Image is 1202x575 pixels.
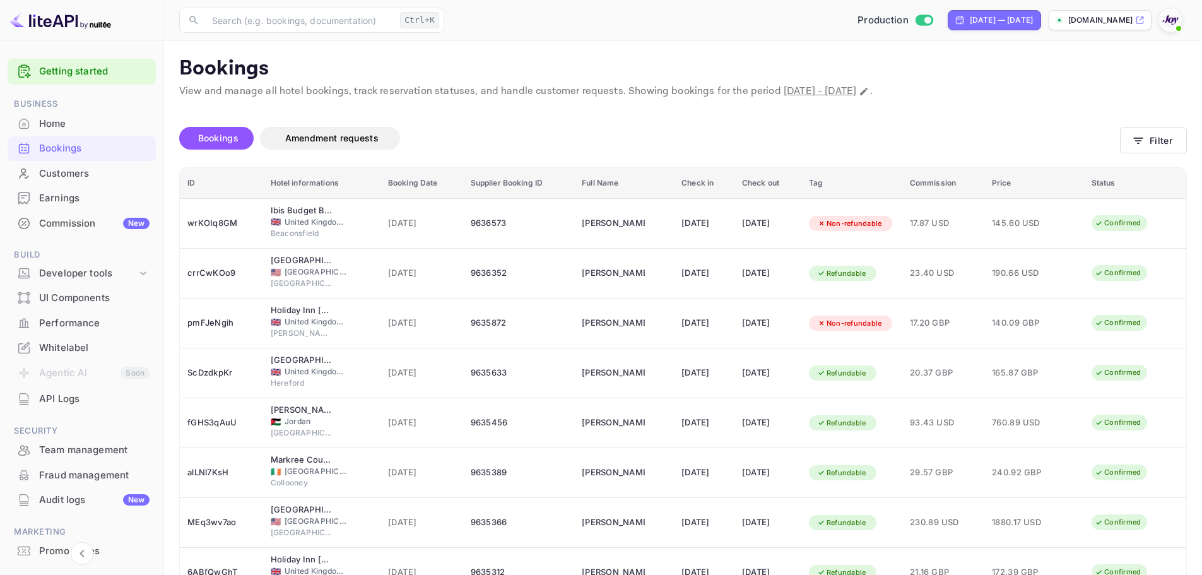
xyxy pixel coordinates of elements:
span: 17.20 GBP [910,316,977,330]
span: [DATE] [388,366,456,380]
span: Beaconsfield [271,228,334,239]
span: [DATE] [388,416,456,430]
th: Check out [734,168,801,199]
div: Refundable [809,266,875,282]
a: Customers [8,162,156,185]
div: Confirmed [1087,265,1149,281]
span: United Kingdom of Great Britain and Northern Ireland [271,218,281,226]
a: Audit logsNew [8,488,156,511]
div: Jacqueline Mezzolla [582,263,645,283]
div: Ibis Budget Beaconsfield [271,205,334,217]
a: Whitelabel [8,336,156,359]
div: Developer tools [8,263,156,285]
div: Team management [8,438,156,463]
th: Tag [801,168,902,199]
span: 760.89 USD [992,416,1055,430]
th: Check in [674,168,734,199]
div: Promo codes [8,539,156,564]
div: [DATE] [681,463,727,483]
div: Confirmed [1087,465,1149,480]
a: Promo codes [8,539,156,562]
span: United Kingdom of Great Britain and Northern Ireland [271,318,281,326]
div: Customers [8,162,156,186]
div: Audit logs [39,493,150,507]
div: 9636573 [471,213,567,234]
div: Getting started [8,59,156,85]
th: Supplier Booking ID [463,168,574,199]
span: 190.66 USD [992,266,1055,280]
div: Switch to Sandbox mode [852,13,938,28]
div: 9635456 [471,413,567,433]
div: pmFJeNgih [187,313,256,333]
a: Fraud management [8,463,156,487]
div: Whitelabel [39,341,150,355]
div: [DATE] [681,313,727,333]
div: Home [8,112,156,136]
img: With Joy [1160,10,1181,30]
div: Refundable [809,365,875,381]
th: Hotel informations [263,168,380,199]
div: Hampton Inn & Suites Lake Wales [271,254,334,267]
div: New [123,494,150,506]
span: [PERSON_NAME] [271,328,334,339]
th: Full Name [574,168,674,199]
div: [DATE] [742,413,794,433]
span: [GEOGRAPHIC_DATA] [285,266,348,278]
div: Customers [39,167,150,181]
div: 9635389 [471,463,567,483]
th: Price [984,168,1084,199]
span: 93.43 USD [910,416,977,430]
div: Confirmed [1087,365,1149,381]
span: 230.89 USD [910,516,977,530]
div: Refundable [809,465,875,481]
div: Markree Courtyard [271,454,334,466]
div: Bookings [39,141,150,156]
div: fGHS3qAuU [187,413,256,433]
div: Home [39,117,150,131]
div: 9636352 [471,263,567,283]
div: [DATE] [681,213,727,234]
span: 1880.17 USD [992,516,1055,530]
span: Ireland [271,468,281,476]
th: Commission [902,168,984,199]
div: [DATE] [742,363,794,383]
img: LiteAPI logo [10,10,111,30]
span: Build [8,248,156,262]
span: [DATE] [388,216,456,230]
span: [GEOGRAPHIC_DATA] [271,278,334,289]
span: [DATE] [388,516,456,530]
div: Hilton Amman [271,404,334,417]
div: Harbor Court Hotel [271,504,334,516]
div: New [123,218,150,229]
span: [GEOGRAPHIC_DATA] [285,516,348,527]
span: [DATE] [388,466,456,480]
div: [DATE] [742,463,794,483]
span: 240.92 GBP [992,466,1055,480]
p: [DOMAIN_NAME] [1068,15,1133,26]
div: Promo codes [39,544,150,559]
div: Holiday Inn Newcastle Jesmond, an IHG Hotel [271,554,334,566]
span: [GEOGRAPHIC_DATA] [271,427,334,439]
div: ScDzdkpKr [187,363,256,383]
div: James McAlpin [582,213,645,234]
a: CommissionNew [8,211,156,235]
div: 9635633 [471,363,567,383]
span: United Kingdom of [GEOGRAPHIC_DATA] and [GEOGRAPHIC_DATA] [285,216,348,228]
div: [DATE] — [DATE] [970,15,1033,26]
a: Bookings [8,136,156,160]
div: Fraud management [39,468,150,483]
div: MEq3wv7ao [187,513,256,533]
span: Production [857,13,909,28]
span: United States of America [271,268,281,276]
div: [DATE] [681,263,727,283]
div: Confirmed [1087,514,1149,530]
div: Confirmed [1087,215,1149,231]
button: Change date range [857,85,870,98]
span: 140.09 GBP [992,316,1055,330]
div: wrKOIq8GM [187,213,256,234]
div: Earnings [39,191,150,206]
button: Filter [1120,127,1187,153]
span: Security [8,424,156,438]
div: Earnings [8,186,156,211]
span: United States of America [271,518,281,526]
